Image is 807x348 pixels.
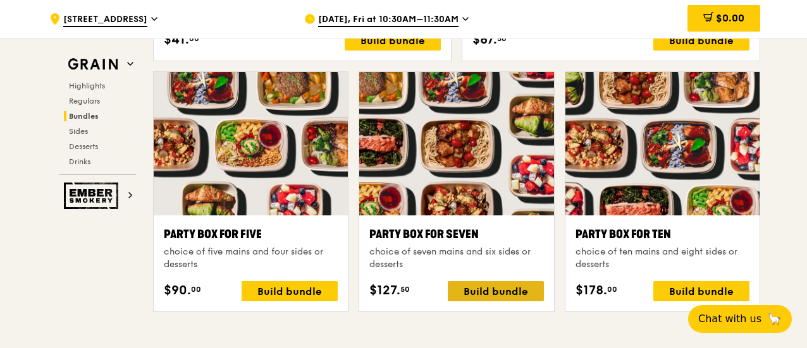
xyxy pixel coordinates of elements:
[69,157,90,166] span: Drinks
[497,33,507,44] span: 50
[69,81,105,90] span: Highlights
[69,97,100,105] span: Regulars
[189,33,199,44] span: 00
[688,305,792,333] button: Chat with us🦙
[318,13,459,27] span: [DATE], Fri at 10:30AM–11:30AM
[345,30,441,51] div: Build bundle
[576,281,607,300] span: $178.
[400,284,410,294] span: 50
[369,281,400,300] span: $127.
[164,225,338,243] div: Party Box for Five
[369,225,543,243] div: Party Box for Seven
[448,281,544,301] div: Build bundle
[164,281,191,300] span: $90.
[69,142,98,151] span: Desserts
[369,246,543,271] div: choice of seven mains and six sides or desserts
[653,30,749,51] div: Build bundle
[653,281,749,301] div: Build bundle
[191,284,201,294] span: 00
[607,284,617,294] span: 00
[576,225,749,243] div: Party Box for Ten
[767,311,782,327] span: 🦙
[472,30,497,49] span: $67.
[164,30,189,49] span: $41.
[64,183,122,209] img: Ember Smokery web logo
[698,311,761,327] span: Chat with us
[69,112,99,121] span: Bundles
[63,13,147,27] span: [STREET_ADDRESS]
[69,127,88,136] span: Sides
[64,53,122,76] img: Grain web logo
[242,281,338,301] div: Build bundle
[576,246,749,271] div: choice of ten mains and eight sides or desserts
[716,12,744,24] span: $0.00
[164,246,338,271] div: choice of five mains and four sides or desserts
